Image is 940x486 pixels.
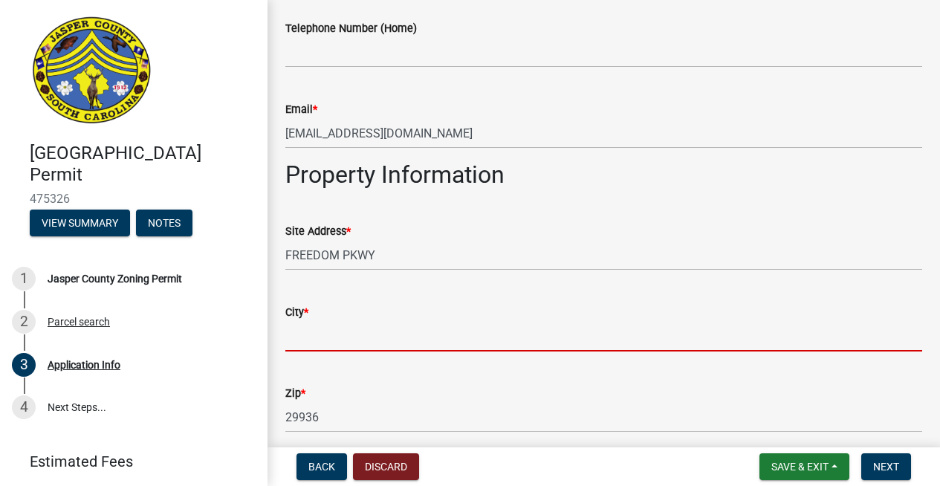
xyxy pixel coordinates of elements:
[48,360,120,370] div: Application Info
[771,461,829,473] span: Save & Exit
[30,218,130,230] wm-modal-confirm: Summary
[30,192,238,206] span: 475326
[12,353,36,377] div: 3
[285,389,305,399] label: Zip
[12,447,244,476] a: Estimated Fees
[12,395,36,419] div: 4
[861,453,911,480] button: Next
[353,453,419,480] button: Discard
[48,317,110,327] div: Parcel search
[136,210,192,236] button: Notes
[308,461,335,473] span: Back
[136,218,192,230] wm-modal-confirm: Notes
[285,161,922,189] h2: Property Information
[12,267,36,291] div: 1
[30,210,130,236] button: View Summary
[30,143,256,186] h4: [GEOGRAPHIC_DATA] Permit
[285,105,317,115] label: Email
[30,16,154,127] img: Jasper County, South Carolina
[285,308,308,318] label: City
[285,24,417,34] label: Telephone Number (Home)
[48,273,182,284] div: Jasper County Zoning Permit
[873,461,899,473] span: Next
[285,227,351,237] label: Site Address
[12,310,36,334] div: 2
[759,453,849,480] button: Save & Exit
[296,453,347,480] button: Back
